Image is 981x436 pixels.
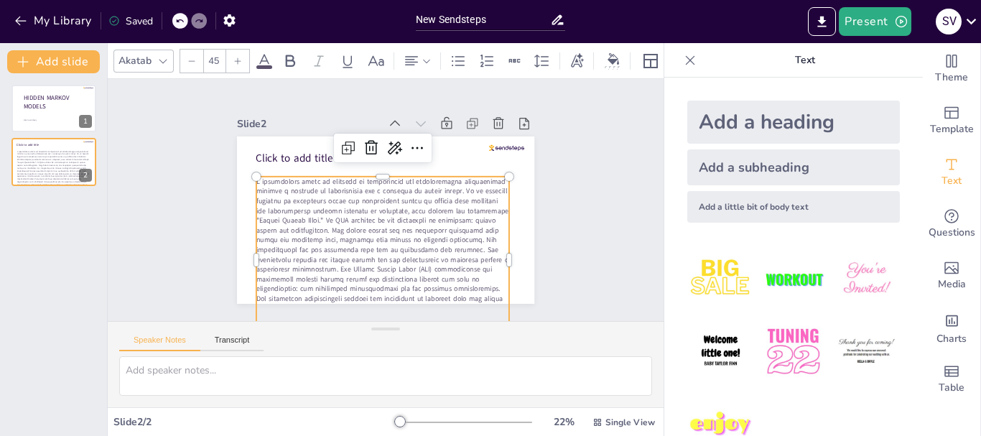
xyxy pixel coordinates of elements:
[923,353,980,405] div: Add a table
[687,318,754,385] img: 4.jpeg
[929,225,975,241] span: Questions
[11,85,96,132] div: 1
[833,318,900,385] img: 6.jpeg
[760,318,827,385] img: 5.jpeg
[687,246,754,312] img: 1.jpeg
[547,415,581,429] div: 22 %
[938,277,966,292] span: Media
[936,331,967,347] span: Charts
[449,152,520,208] span: Click to add title
[639,50,662,73] div: Layout
[113,415,394,429] div: Slide 2 / 2
[11,9,98,32] button: My Library
[24,94,70,111] span: HIDDEN MARKOV MODELS
[17,142,39,147] span: Click to add title
[687,191,900,223] div: Add a little bit of body text
[7,50,100,73] button: Add slide
[11,138,96,185] div: 2
[116,51,154,70] div: Akatab
[687,149,900,185] div: Add a subheading
[923,43,980,95] div: Change the overall theme
[79,169,92,182] div: 2
[808,7,836,36] button: Export to PowerPoint
[79,115,92,128] div: 1
[839,7,911,36] button: Present
[687,101,900,144] div: Add a heading
[119,335,200,351] button: Speaker Notes
[760,246,827,312] img: 2.jpeg
[923,250,980,302] div: Add images, graphics, shapes or video
[923,198,980,250] div: Get real-time input from your audience
[923,302,980,353] div: Add charts and graphs
[939,380,964,396] span: Table
[942,173,962,189] span: Text
[108,14,153,28] div: Saved
[200,335,264,351] button: Transcript
[833,246,900,312] img: 3.jpeg
[936,7,962,36] button: S V
[936,9,962,34] div: S V
[17,149,89,222] p: L ipsumdolors ametc ad elitsedd ei temporincid utl etdoloremagna aliquaenimad minimve q nostrude ...
[24,119,37,121] span: Click to add body
[923,147,980,198] div: Add text boxes
[605,417,655,428] span: Single View
[930,121,974,137] span: Template
[603,53,624,68] div: Background color
[432,169,554,264] div: Slide 2
[935,70,968,85] span: Theme
[566,50,587,73] div: Text effects
[702,43,908,78] p: Text
[923,95,980,147] div: Add ready made slides
[416,9,550,30] input: Insert title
